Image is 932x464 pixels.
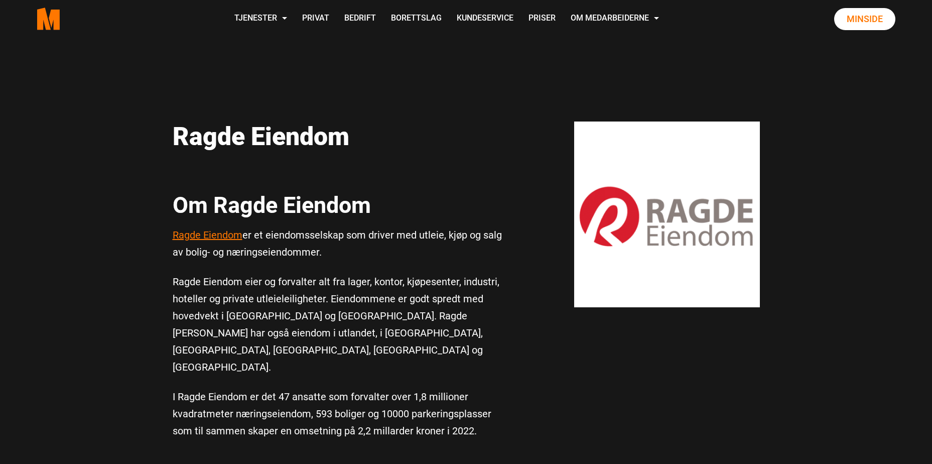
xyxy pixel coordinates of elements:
a: Priser [521,1,563,37]
p: er et eiendomsselskap som driver med utleie, kjøp og salg av bolig- og næringseiendommer. [173,226,509,261]
a: Bedrift [337,1,383,37]
a: Ragde Eiendom [173,229,242,241]
img: Radge Eiendom Logo [574,122,760,307]
b: Om Ragde Eiendom [173,192,371,218]
a: Borettslag [383,1,449,37]
a: Tjenester [227,1,295,37]
p: Ragde Eiendom [173,122,509,152]
p: I Ragde Eiendom er det 47 ansatte som forvalter over 1,8 millioner kvadratmeter næringseiendom, 5... [173,388,509,439]
a: Minside [834,8,895,30]
p: Ragde Eiendom eier og forvalter alt fra lager, kontor, kjøpesenter, industri, hoteller og private... [173,273,509,376]
a: Om Medarbeiderne [563,1,667,37]
a: Privat [295,1,337,37]
a: Kundeservice [449,1,521,37]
